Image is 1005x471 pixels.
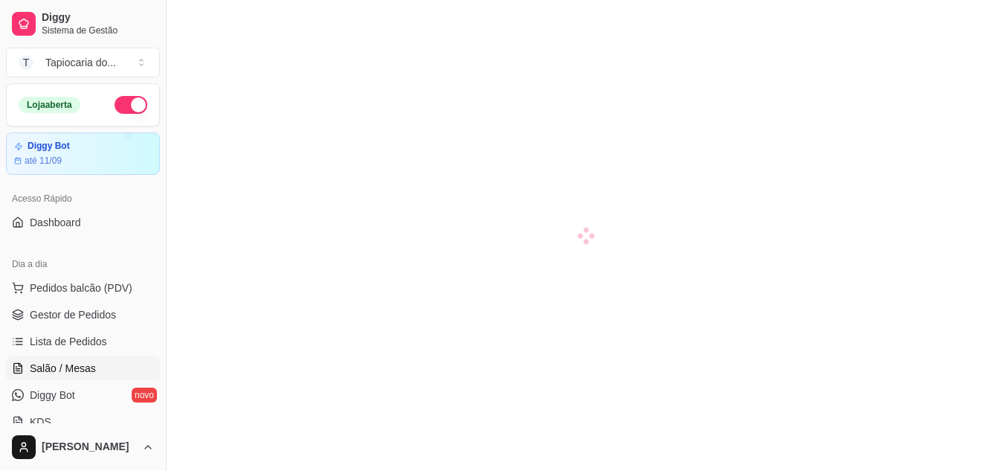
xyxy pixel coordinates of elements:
[6,48,160,77] button: Select a team
[45,55,116,70] div: Tapiocaria do ...
[6,356,160,380] a: Salão / Mesas
[42,440,136,454] span: [PERSON_NAME]
[30,334,107,349] span: Lista de Pedidos
[19,55,33,70] span: T
[25,155,62,167] article: até 11/09
[6,383,160,407] a: Diggy Botnovo
[30,361,96,376] span: Salão / Mesas
[30,388,75,403] span: Diggy Bot
[6,303,160,327] a: Gestor de Pedidos
[6,132,160,175] a: Diggy Botaté 11/09
[30,307,116,322] span: Gestor de Pedidos
[6,211,160,234] a: Dashboard
[42,11,154,25] span: Diggy
[6,410,160,434] a: KDS
[6,252,160,276] div: Dia a dia
[28,141,70,152] article: Diggy Bot
[6,276,160,300] button: Pedidos balcão (PDV)
[6,429,160,465] button: [PERSON_NAME]
[30,281,132,295] span: Pedidos balcão (PDV)
[30,215,81,230] span: Dashboard
[115,96,147,114] button: Alterar Status
[19,97,80,113] div: Loja aberta
[30,414,51,429] span: KDS
[42,25,154,36] span: Sistema de Gestão
[6,187,160,211] div: Acesso Rápido
[6,330,160,353] a: Lista de Pedidos
[6,6,160,42] a: DiggySistema de Gestão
